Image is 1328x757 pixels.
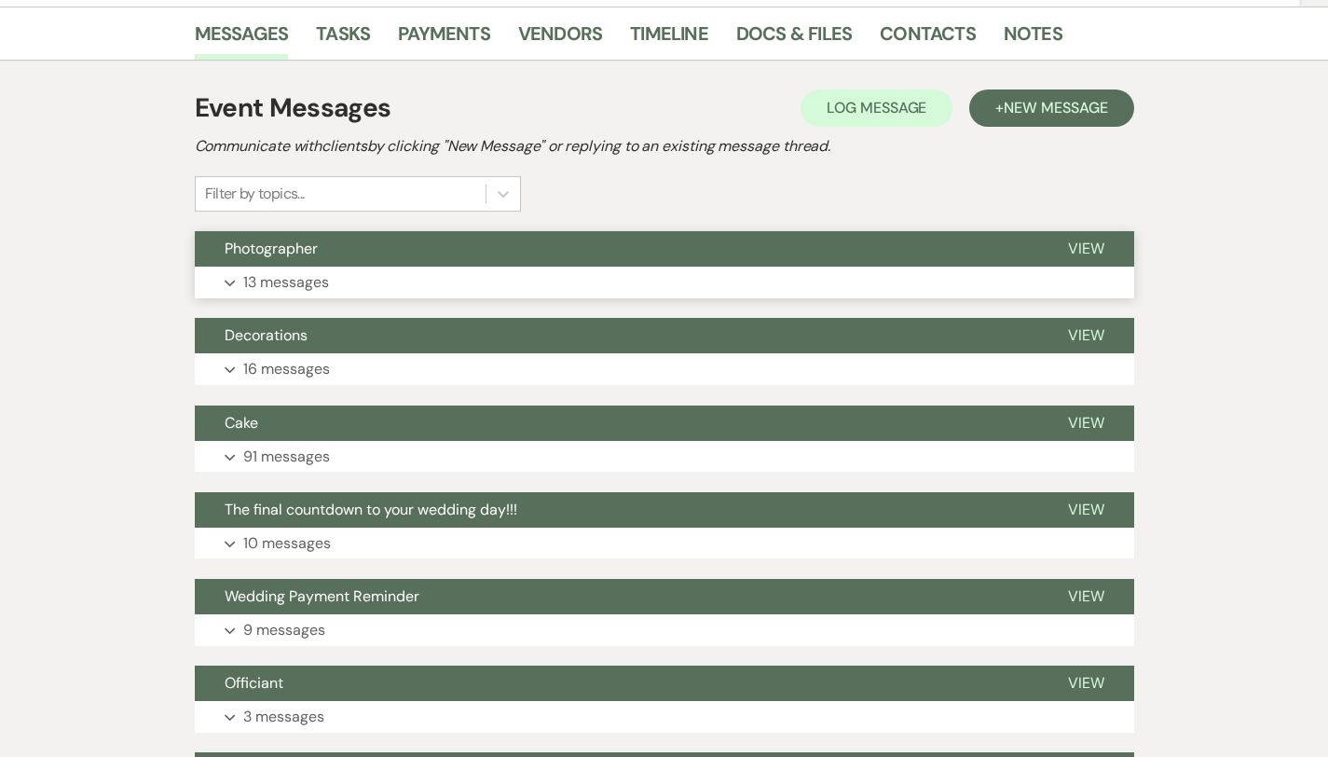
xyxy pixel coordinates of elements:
button: View [1038,231,1134,267]
span: View [1068,413,1104,433]
span: View [1068,673,1104,693]
button: 3 messages [195,701,1134,733]
a: Vendors [518,19,602,60]
button: View [1038,666,1134,701]
span: Wedding Payment Reminder [225,586,419,606]
span: View [1068,325,1104,345]
button: View [1038,579,1134,614]
button: Photographer [195,231,1038,267]
button: The final countdown to your wedding day!!! [195,492,1038,528]
button: 13 messages [195,267,1134,298]
button: Cake [195,406,1038,441]
button: Decorations [195,318,1038,353]
span: Photographer [225,239,318,258]
button: View [1038,406,1134,441]
p: 13 messages [243,270,329,295]
h1: Event Messages [195,89,391,128]
span: Cake [225,413,258,433]
a: Timeline [630,19,708,60]
button: Wedding Payment Reminder [195,579,1038,614]
span: Log Message [827,98,926,117]
button: 10 messages [195,528,1134,559]
a: Messages [195,19,289,60]
a: Docs & Files [736,19,852,60]
span: The final countdown to your wedding day!!! [225,500,517,519]
span: Officiant [225,673,283,693]
h2: Communicate with clients by clicking "New Message" or replying to an existing message thread. [195,135,1134,158]
button: 9 messages [195,614,1134,646]
span: View [1068,239,1104,258]
div: Filter by topics... [205,183,305,205]
a: Notes [1004,19,1062,60]
p: 3 messages [243,705,324,729]
button: +New Message [969,89,1133,127]
a: Tasks [316,19,370,60]
button: 16 messages [195,353,1134,385]
p: 16 messages [243,357,330,381]
button: View [1038,318,1134,353]
p: 91 messages [243,445,330,469]
span: View [1068,500,1104,519]
button: 91 messages [195,441,1134,473]
a: Payments [398,19,490,60]
a: Contacts [880,19,976,60]
span: New Message [1004,98,1107,117]
button: View [1038,492,1134,528]
button: Officiant [195,666,1038,701]
p: 10 messages [243,531,331,556]
p: 9 messages [243,618,325,642]
span: View [1068,586,1104,606]
span: Decorations [225,325,308,345]
button: Log Message [801,89,952,127]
